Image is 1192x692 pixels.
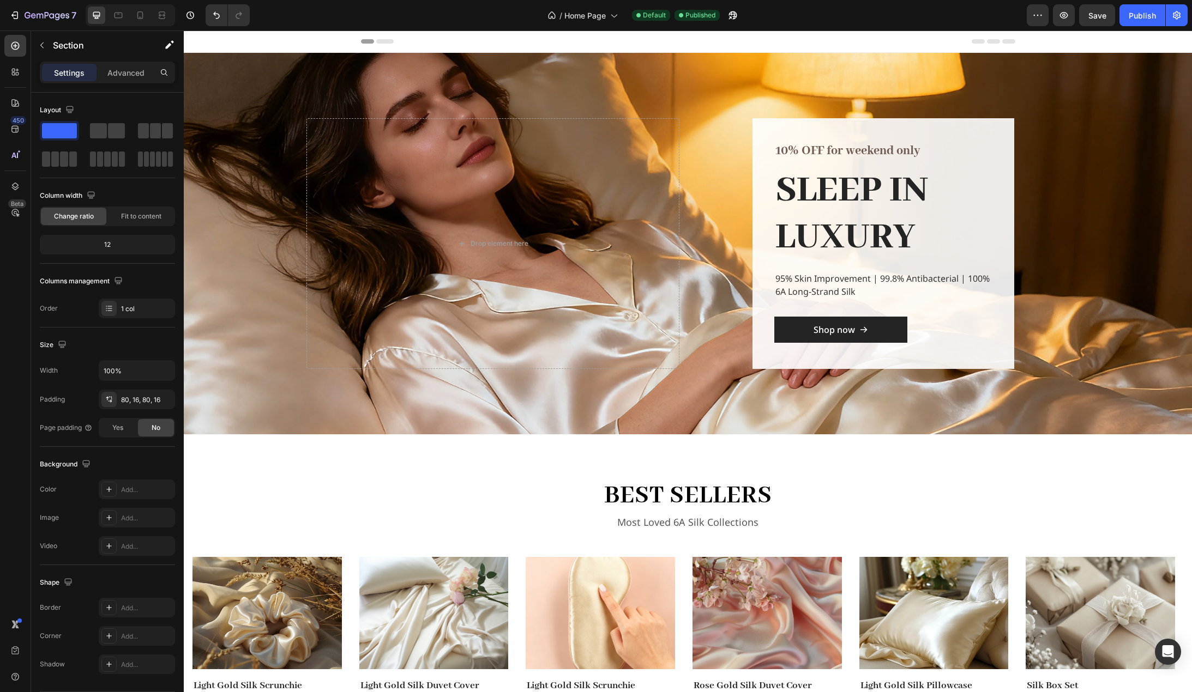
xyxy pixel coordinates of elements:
div: Columns management [40,274,125,289]
img: Alt Image [842,526,991,638]
p: Silk Box Set [843,648,990,662]
div: Layout [40,103,76,118]
button: Save [1079,4,1115,26]
div: Beta [8,199,26,208]
a: Shop now [591,286,724,312]
button: 7 [4,4,81,26]
a: Image Title [842,526,991,638]
div: 12 [42,237,173,252]
div: Add... [121,485,172,495]
img: Alt Image [9,526,158,638]
div: Padding [40,394,65,404]
input: Auto [99,361,174,380]
a: Image Title [509,526,658,638]
span: Change ratio [54,211,94,221]
a: Image Title [9,526,158,638]
p: Light Gold Silk Pillowcase [677,648,824,662]
img: Alt Image [676,526,825,638]
p: Shop now [630,293,671,306]
span: Published [685,10,715,20]
div: Video [40,541,57,551]
p: Light Gold Silk Duvet Cover [177,648,324,662]
span: / [559,10,562,21]
div: 450 [10,116,26,125]
div: Image [40,513,59,523]
div: Column width [40,189,98,203]
div: Corner [40,631,62,641]
a: Image Title [342,526,491,638]
p: Settings [54,67,85,78]
p: Light Gold Silk Scrunchie [10,648,157,662]
img: Alt Image [342,526,491,638]
span: Save [1088,11,1106,20]
p: Most Loved 6A Silk Collections [178,484,830,499]
div: Open Intercom Messenger [1155,639,1181,665]
img: Alt Image [176,526,325,638]
p: Rose Gold Silk Duvet Cover [510,648,657,662]
p: Advanced [107,67,145,78]
p: 10% OFF for weekend only [592,111,808,130]
p: 7 [71,9,76,22]
p: Section [53,39,142,52]
div: Undo/Redo [206,4,250,26]
div: Publish [1129,10,1156,21]
iframe: Design area [184,31,1192,692]
a: Image Title [176,526,325,638]
div: Size [40,338,69,353]
h2: SLEEP IN LUXURY [591,136,809,232]
span: Yes [112,423,123,433]
div: Color [40,484,57,494]
span: No [152,423,160,433]
div: Background [40,457,93,472]
div: Drop element here [287,209,345,217]
img: Alt Image [509,526,658,638]
span: Default [643,10,666,20]
div: Add... [121,542,172,551]
div: Order [40,303,58,313]
div: 1 col [121,304,172,314]
div: Add... [121,513,172,523]
div: Page padding [40,423,93,433]
div: Shadow [40,659,65,669]
div: Width [40,366,58,375]
div: Add... [121,603,172,613]
p: 95% Skin Improvement | 99.8% Antibacterial | 100% 6A Long-Strand Silk [592,241,808,268]
span: Home Page [564,10,606,21]
p: Light Gold Silk Scrunchie [343,648,490,662]
a: Image Title [676,526,825,638]
div: 80, 16, 80, 16 [121,395,172,405]
div: Add... [121,660,172,670]
h2: best sellers [177,447,832,483]
div: Add... [121,632,172,641]
button: Publish [1119,4,1165,26]
span: Fit to content [121,211,161,221]
div: Shape [40,575,75,590]
div: Border [40,603,61,612]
